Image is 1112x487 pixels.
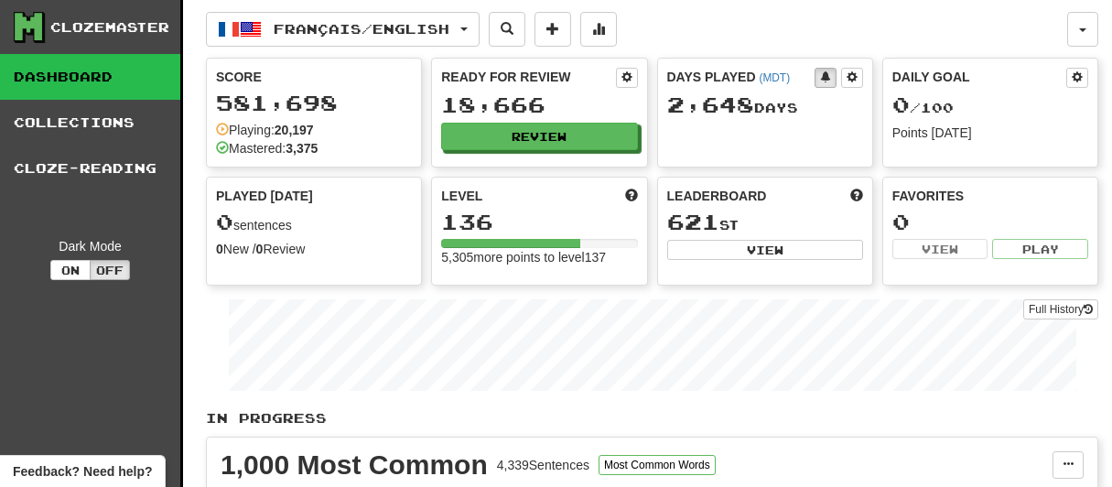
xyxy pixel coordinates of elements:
[892,124,1088,142] div: Points [DATE]
[275,123,314,137] strong: 20,197
[216,211,412,234] div: sentences
[892,211,1088,233] div: 0
[50,260,91,280] button: On
[441,93,637,116] div: 18,666
[441,123,637,150] button: Review
[441,248,637,266] div: 5,305 more points to level 137
[667,211,863,234] div: st
[216,209,233,234] span: 0
[667,187,767,205] span: Leaderboard
[441,68,615,86] div: Ready for Review
[850,187,863,205] span: This week in points, UTC
[206,409,1098,427] p: In Progress
[13,462,152,481] span: Open feedback widget
[441,211,637,233] div: 136
[216,187,313,205] span: Played [DATE]
[667,92,754,117] span: 2,648
[14,237,167,255] div: Dark Mode
[534,12,571,47] button: Add sentence to collection
[441,187,482,205] span: Level
[667,209,719,234] span: 621
[274,21,449,37] span: Français / English
[286,141,318,156] strong: 3,375
[667,68,815,86] div: Days Played
[256,242,264,256] strong: 0
[892,187,1088,205] div: Favorites
[667,240,863,260] button: View
[216,242,223,256] strong: 0
[489,12,525,47] button: Search sentences
[667,93,863,117] div: Day s
[625,187,638,205] span: Score more points to level up
[1023,299,1098,319] a: Full History
[892,92,910,117] span: 0
[216,121,314,139] div: Playing:
[50,18,169,37] div: Clozemaster
[90,260,130,280] button: Off
[206,12,480,47] button: Français/English
[580,12,617,47] button: More stats
[216,139,318,157] div: Mastered:
[216,92,412,114] div: 581,698
[892,239,988,259] button: View
[216,240,412,258] div: New / Review
[892,68,1066,88] div: Daily Goal
[992,239,1088,259] button: Play
[216,68,412,86] div: Score
[892,100,954,115] span: / 100
[497,456,589,474] div: 4,339 Sentences
[759,71,790,84] a: (MDT)
[599,455,716,475] button: Most Common Words
[221,451,488,479] div: 1,000 Most Common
